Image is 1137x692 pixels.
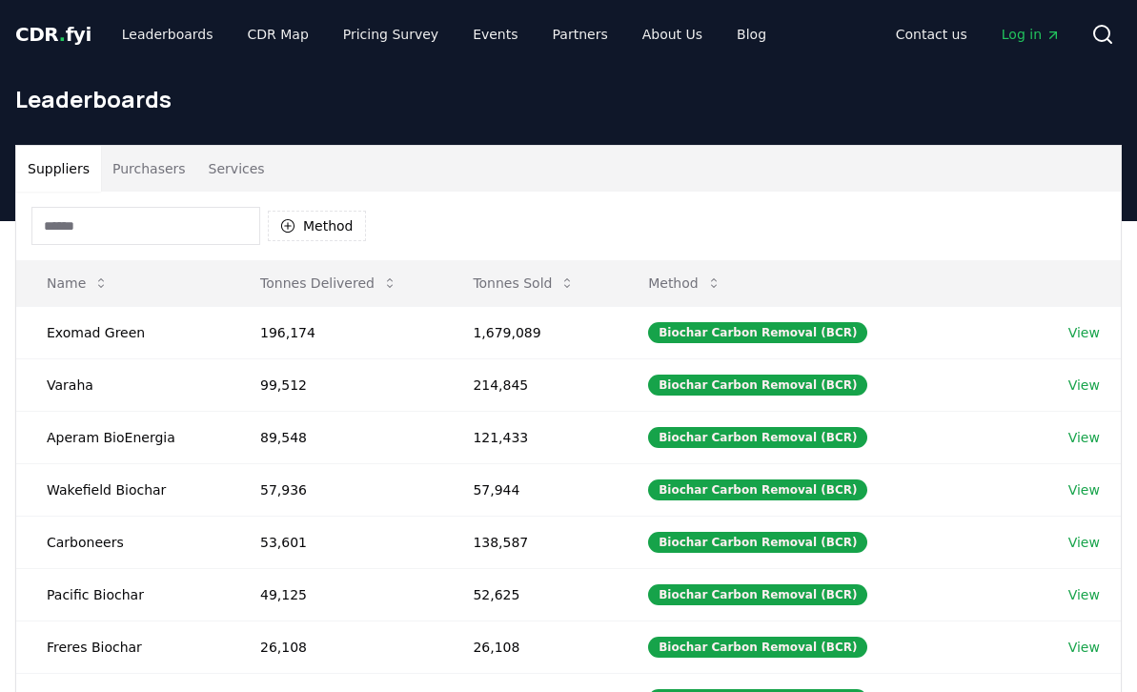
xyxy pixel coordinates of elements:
a: CDR.fyi [15,21,91,48]
td: 57,944 [442,463,618,516]
td: 1,679,089 [442,306,618,358]
td: 121,433 [442,411,618,463]
button: Tonnes Delivered [245,264,413,302]
nav: Main [107,17,782,51]
td: Freres Biochar [16,621,230,673]
td: Carboneers [16,516,230,568]
td: 53,601 [230,516,442,568]
a: Pricing Survey [328,17,454,51]
span: . [59,23,66,46]
a: View [1068,638,1100,657]
td: 49,125 [230,568,442,621]
td: 52,625 [442,568,618,621]
a: View [1068,480,1100,499]
button: Tonnes Sold [457,264,590,302]
button: Method [633,264,737,302]
a: View [1068,533,1100,552]
a: Log in [986,17,1076,51]
div: Biochar Carbon Removal (BCR) [648,479,867,500]
div: Biochar Carbon Removal (BCR) [648,375,867,396]
a: Partners [538,17,623,51]
td: 214,845 [442,358,618,411]
div: Biochar Carbon Removal (BCR) [648,584,867,605]
td: 26,108 [230,621,442,673]
h1: Leaderboards [15,84,1122,114]
div: Biochar Carbon Removal (BCR) [648,427,867,448]
td: 196,174 [230,306,442,358]
a: CDR Map [233,17,324,51]
button: Method [268,211,366,241]
td: 99,512 [230,358,442,411]
td: Pacific Biochar [16,568,230,621]
td: Varaha [16,358,230,411]
span: Log in [1002,25,1061,44]
nav: Main [881,17,1076,51]
a: View [1068,376,1100,395]
td: 57,936 [230,463,442,516]
a: Leaderboards [107,17,229,51]
a: Contact us [881,17,983,51]
span: CDR fyi [15,23,91,46]
td: Exomad Green [16,306,230,358]
button: Services [197,146,276,192]
a: View [1068,585,1100,604]
a: Events [457,17,533,51]
a: About Us [627,17,718,51]
td: Aperam BioEnergia [16,411,230,463]
td: 26,108 [442,621,618,673]
div: Biochar Carbon Removal (BCR) [648,532,867,553]
td: 89,548 [230,411,442,463]
button: Purchasers [101,146,197,192]
td: 138,587 [442,516,618,568]
a: View [1068,428,1100,447]
a: Blog [721,17,782,51]
button: Name [31,264,124,302]
a: View [1068,323,1100,342]
td: Wakefield Biochar [16,463,230,516]
div: Biochar Carbon Removal (BCR) [648,322,867,343]
div: Biochar Carbon Removal (BCR) [648,637,867,658]
button: Suppliers [16,146,101,192]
